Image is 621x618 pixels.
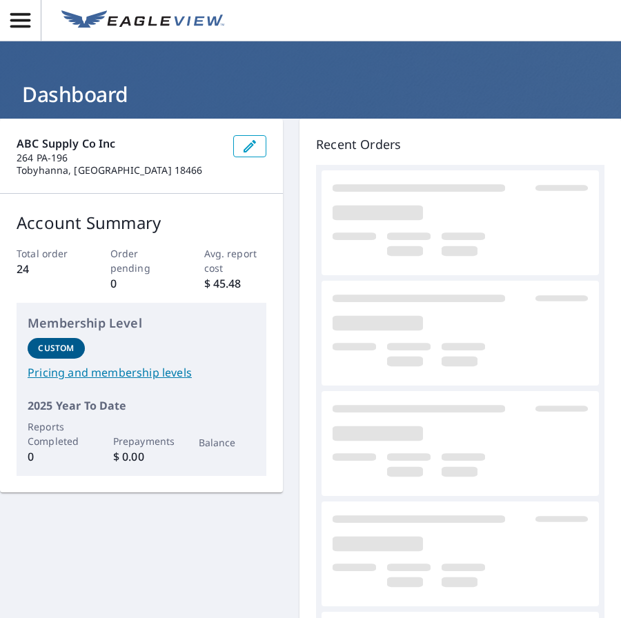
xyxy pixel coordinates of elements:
p: ABC Supply Co Inc [17,135,222,152]
h1: Dashboard [17,80,604,108]
p: Prepayments [113,434,170,448]
p: 0 [28,448,85,465]
p: Balance [199,435,256,450]
p: 2025 Year To Date [28,397,255,414]
p: Tobyhanna, [GEOGRAPHIC_DATA] 18466 [17,164,222,177]
p: Account Summary [17,210,266,235]
p: Recent Orders [316,135,604,154]
a: Pricing and membership levels [28,364,255,381]
img: EV Logo [61,10,224,31]
p: Reports Completed [28,419,85,448]
p: 264 PA-196 [17,152,222,164]
p: Total order [17,246,79,261]
p: Order pending [110,246,173,275]
p: Avg. report cost [204,246,267,275]
p: $ 0.00 [113,448,170,465]
a: EV Logo [53,2,233,39]
p: Custom [38,342,74,355]
p: $ 45.48 [204,275,267,292]
p: 24 [17,261,79,277]
p: Membership Level [28,314,255,332]
p: 0 [110,275,173,292]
